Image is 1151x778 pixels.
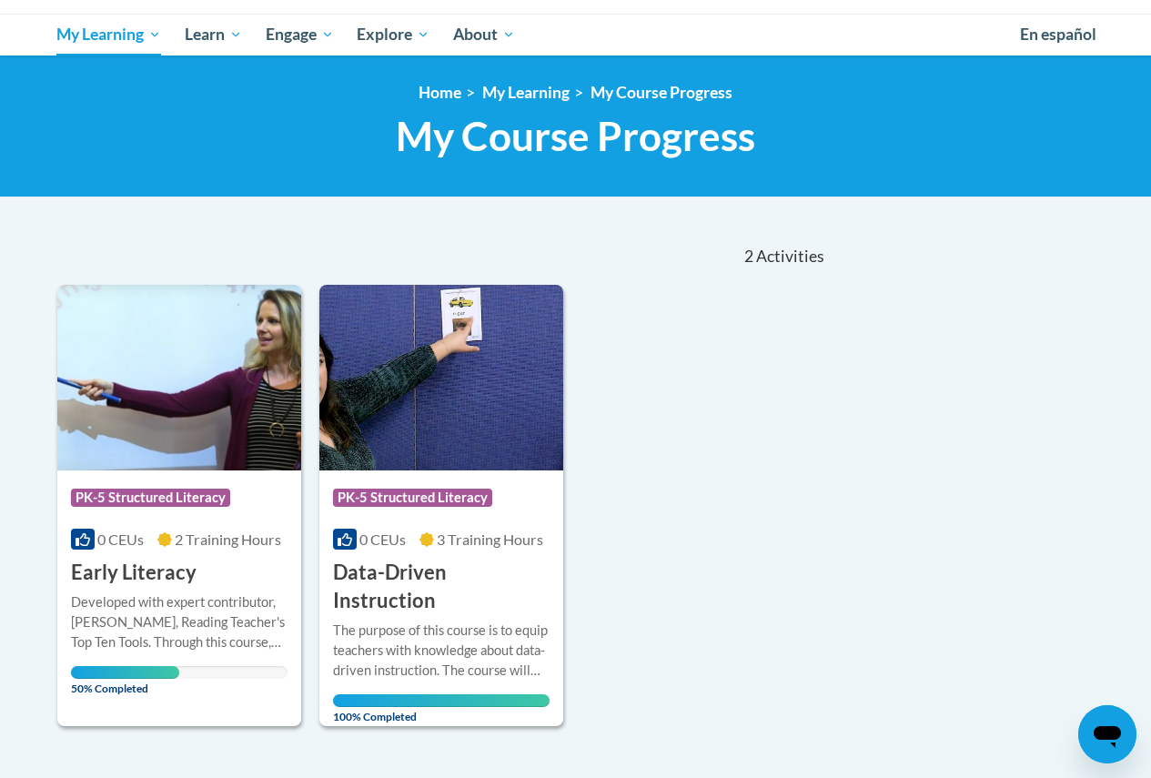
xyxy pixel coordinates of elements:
div: Developed with expert contributor, [PERSON_NAME], Reading Teacher's Top Ten Tools. Through this c... [71,592,288,652]
span: My Course Progress [396,112,755,160]
a: Home [419,83,461,102]
a: Course LogoPK-5 Structured Literacy0 CEUs2 Training Hours Early LiteracyDeveloped with expert con... [57,285,301,725]
a: Engage [254,14,346,56]
iframe: Button to launch messaging window [1078,705,1136,763]
a: My Course Progress [591,83,732,102]
a: About [441,14,527,56]
img: Course Logo [319,285,563,470]
span: En español [1020,25,1096,44]
span: My Learning [56,24,161,45]
span: Activities [756,247,824,267]
div: Your progress [71,666,179,679]
img: Course Logo [57,285,301,470]
div: Your progress [333,694,550,707]
h3: Data-Driven Instruction [333,559,550,615]
span: 0 CEUs [97,530,144,548]
span: 0 CEUs [359,530,406,548]
a: Explore [345,14,441,56]
a: My Learning [45,14,174,56]
span: 2 [744,247,753,267]
h3: Early Literacy [71,559,197,587]
span: 100% Completed [333,694,550,723]
a: En español [1008,15,1108,54]
span: 50% Completed [71,666,179,695]
div: Main menu [44,14,1108,56]
span: PK-5 Structured Literacy [71,489,230,507]
div: The purpose of this course is to equip teachers with knowledge about data-driven instruction. The... [333,621,550,681]
span: About [453,24,515,45]
span: 2 Training Hours [175,530,281,548]
a: My Learning [482,83,570,102]
span: PK-5 Structured Literacy [333,489,492,507]
a: Course LogoPK-5 Structured Literacy0 CEUs3 Training Hours Data-Driven InstructionThe purpose of t... [319,285,563,725]
span: Engage [266,24,334,45]
span: Explore [357,24,429,45]
a: Learn [173,14,254,56]
span: 3 Training Hours [437,530,543,548]
span: Learn [185,24,242,45]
